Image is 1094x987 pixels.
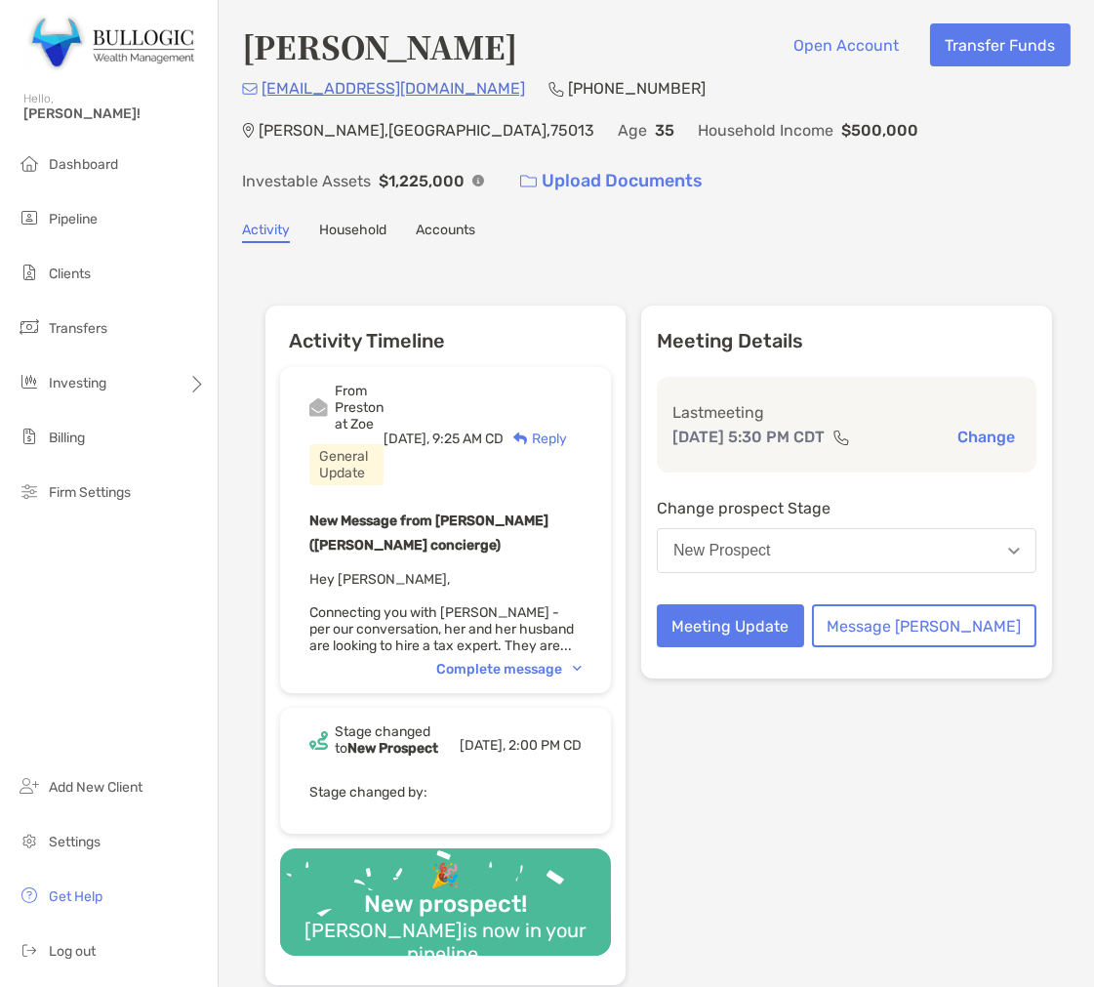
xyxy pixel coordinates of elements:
img: Info Icon [472,175,484,186]
p: [PHONE_NUMBER] [568,76,706,101]
p: $500,000 [841,118,918,143]
span: Log out [49,943,96,960]
img: Zoe Logo [23,8,194,78]
b: New Message from [PERSON_NAME] ([PERSON_NAME] concierge) [309,513,548,554]
span: Billing [49,430,85,446]
a: Activity [242,222,290,243]
span: [DATE], [384,431,429,447]
img: Event icon [309,731,328,750]
img: logout icon [18,938,41,962]
img: pipeline icon [18,206,41,229]
button: Meeting Update [657,604,804,647]
p: Change prospect Stage [657,496,1036,520]
img: Chevron icon [573,666,582,672]
p: Age [618,118,647,143]
div: Stage changed to [335,723,460,757]
a: Household [319,222,386,243]
button: Message [PERSON_NAME] [812,604,1036,647]
div: New Prospect [673,542,771,559]
img: Phone Icon [548,81,564,97]
span: Transfers [49,320,107,337]
div: [PERSON_NAME] is now in your pipeline. [280,919,611,966]
span: Clients [49,266,91,282]
img: Location Icon [242,123,255,139]
p: [EMAIL_ADDRESS][DOMAIN_NAME] [262,76,525,101]
img: firm-settings icon [18,479,41,503]
div: New prospect! [356,890,535,919]
p: [DATE] 5:30 PM CDT [672,425,825,449]
span: 9:25 AM CD [432,431,504,447]
img: button icon [520,175,537,188]
a: Upload Documents [507,160,715,202]
img: get-help icon [18,884,41,907]
p: Investable Assets [242,169,371,193]
a: Accounts [416,222,475,243]
img: Reply icon [513,432,528,445]
span: Settings [49,834,101,850]
button: New Prospect [657,528,1036,573]
p: 35 [655,118,674,143]
button: Change [952,427,1021,447]
p: Last meeting [672,400,1021,425]
img: clients icon [18,261,41,284]
h4: [PERSON_NAME] [242,23,517,68]
p: $1,225,000 [379,169,465,193]
img: Email Icon [242,83,258,95]
button: Transfer Funds [930,23,1071,66]
img: transfers icon [18,315,41,339]
p: Meeting Details [657,329,1036,353]
div: Reply [504,429,567,449]
span: Get Help [49,888,102,905]
button: Open Account [779,23,914,66]
img: Event icon [309,398,328,417]
div: Complete message [436,661,582,678]
span: Pipeline [49,211,98,227]
img: add_new_client icon [18,774,41,798]
img: dashboard icon [18,151,41,175]
img: Open dropdown arrow [1008,548,1020,555]
div: General Update [309,444,384,485]
span: Hey [PERSON_NAME], Connecting you with [PERSON_NAME] - per our conversation, her and her husband ... [309,571,574,654]
img: communication type [832,430,850,445]
img: billing icon [18,425,41,448]
p: Household Income [698,118,833,143]
span: Add New Client [49,779,142,796]
span: [DATE], [460,737,506,754]
span: [PERSON_NAME]! [23,105,206,122]
h6: Activity Timeline [265,306,626,352]
span: Dashboard [49,156,118,173]
p: [PERSON_NAME] , [GEOGRAPHIC_DATA] , 75013 [259,118,594,143]
span: Firm Settings [49,484,131,501]
div: 🎉 [424,862,468,890]
div: From Preston at Zoe [335,383,384,432]
b: New Prospect [347,740,438,757]
p: Stage changed by: [309,780,582,804]
span: Investing [49,375,106,391]
span: 2:00 PM CD [508,737,582,754]
img: investing icon [18,370,41,393]
img: settings icon [18,829,41,852]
